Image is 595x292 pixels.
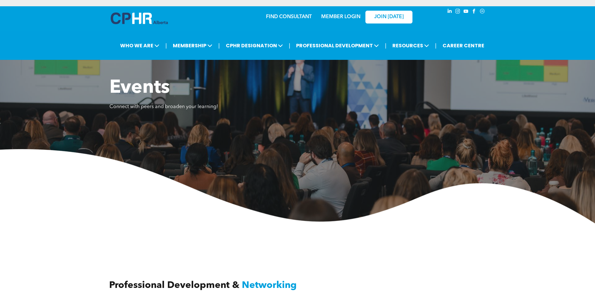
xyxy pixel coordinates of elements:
span: Connect with peers and broaden your learning! [109,104,218,109]
a: CAREER CENTRE [441,40,486,51]
li: | [165,39,167,52]
span: JOIN [DATE] [374,14,404,20]
a: youtube [463,8,470,16]
a: MEMBER LOGIN [321,14,360,19]
span: Networking [242,281,297,290]
a: instagram [454,8,461,16]
span: PROFESSIONAL DEVELOPMENT [294,40,381,51]
a: Social network [479,8,486,16]
a: linkedin [446,8,453,16]
span: CPHR DESIGNATION [224,40,285,51]
span: Events [109,79,170,97]
span: RESOURCES [390,40,431,51]
span: Professional Development & [109,281,239,290]
span: MEMBERSHIP [171,40,214,51]
img: A blue and white logo for cp alberta [111,13,168,24]
li: | [218,39,220,52]
a: JOIN [DATE] [365,11,412,23]
li: | [385,39,386,52]
span: WHO WE ARE [118,40,161,51]
a: FIND CONSULTANT [266,14,312,19]
a: facebook [471,8,478,16]
li: | [289,39,290,52]
li: | [435,39,437,52]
